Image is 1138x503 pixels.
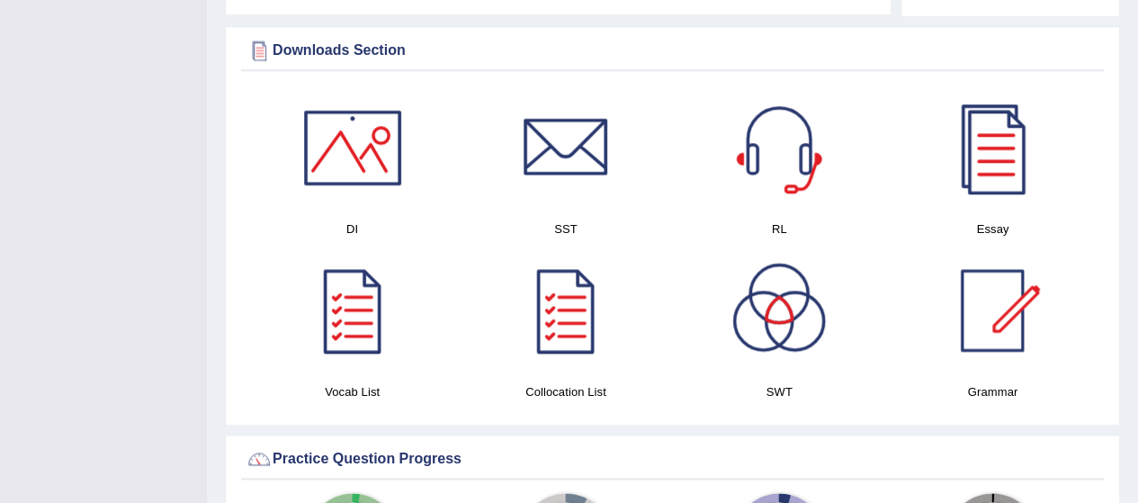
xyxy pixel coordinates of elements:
div: Downloads Section [246,37,1099,64]
h4: SWT [682,382,877,401]
h4: RL [682,220,877,238]
h4: Vocab List [255,382,450,401]
h4: SST [468,220,663,238]
h4: Grammar [895,382,1090,401]
h4: Collocation List [468,382,663,401]
div: Practice Question Progress [246,445,1099,472]
h4: Essay [895,220,1090,238]
h4: DI [255,220,450,238]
